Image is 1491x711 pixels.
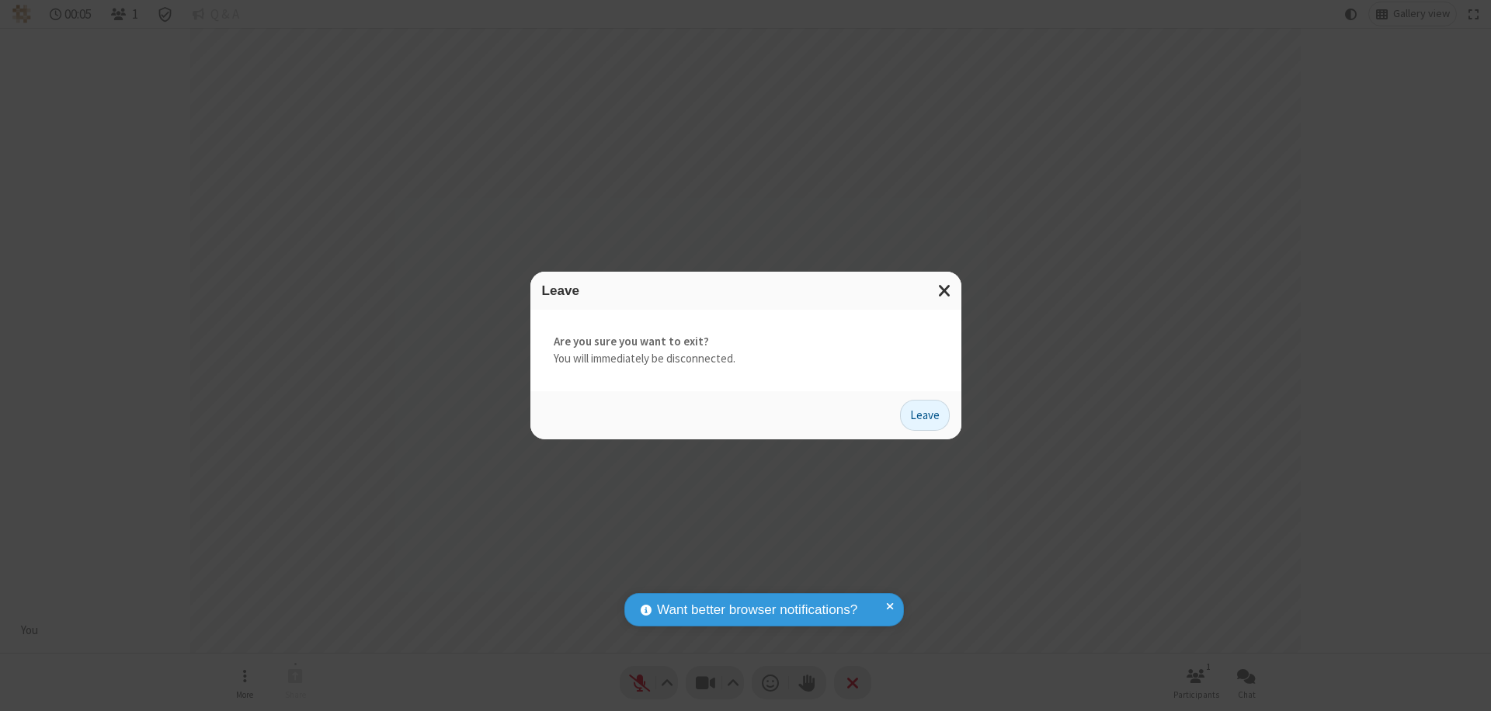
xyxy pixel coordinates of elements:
h3: Leave [542,283,950,298]
button: Close modal [929,272,961,310]
button: Leave [900,400,950,431]
strong: Are you sure you want to exit? [554,333,938,351]
div: You will immediately be disconnected. [530,310,961,391]
span: Want better browser notifications? [657,600,857,620]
